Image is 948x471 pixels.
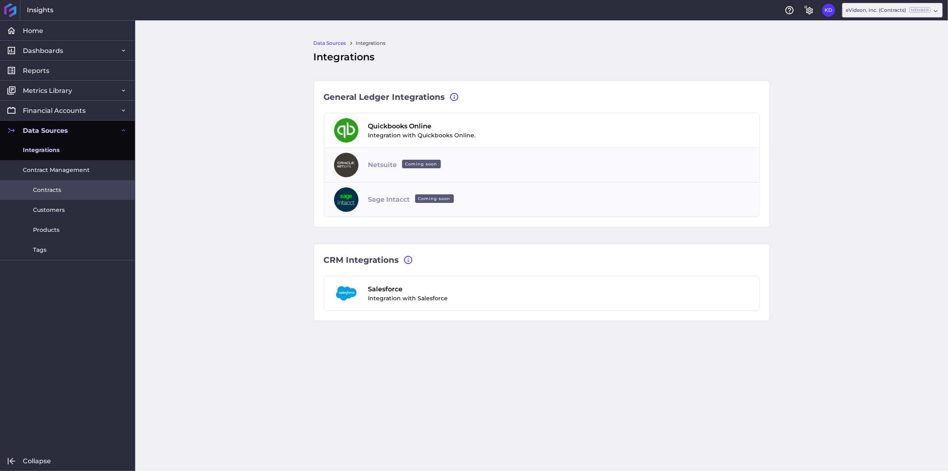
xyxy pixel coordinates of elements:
[23,26,43,35] span: Home
[33,226,59,234] span: Products
[23,166,90,174] span: Contract Management
[33,186,61,194] span: Contracts
[368,284,448,303] div: Integration with Salesforce
[368,121,476,131] span: Quickbooks Online
[402,160,441,168] ins: Coming soon
[415,194,454,203] ins: Coming soon
[33,206,65,214] span: Customers
[314,50,770,64] div: Integrations
[23,457,51,465] span: Collapse
[23,106,86,115] span: Financial Accounts
[23,46,63,55] span: Dashboards
[803,4,816,17] button: General Settings
[909,7,930,13] ins: Member
[783,4,796,17] button: Help
[23,86,72,95] span: Metrics Library
[356,40,386,47] a: Integrations
[822,4,835,17] button: User Menu
[23,66,49,75] span: Reports
[324,254,760,266] div: CRM Integrations
[33,246,46,254] span: Tags
[314,40,346,47] a: Data Sources
[368,160,444,170] span: Netsuite
[846,7,930,14] div: eVideon, Inc. (Contracts)
[842,3,943,18] div: Dropdown select
[23,146,59,154] span: Integrations
[368,121,476,140] div: Integration with Quickbooks Online.
[368,284,448,294] span: Salesforce
[368,195,457,205] span: Sage Intacct
[23,126,68,135] span: Data Sources
[324,91,760,103] div: General Ledger Integrations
